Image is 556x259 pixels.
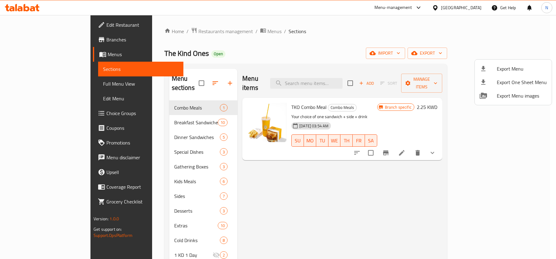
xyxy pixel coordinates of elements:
span: Export One Sheet Menu [497,79,547,86]
span: Export Menu [497,65,547,72]
span: Export Menu images [497,92,547,99]
li: Export one sheet menu items [475,75,552,89]
li: Export menu items [475,62,552,75]
li: Export Menu images [475,89,552,102]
